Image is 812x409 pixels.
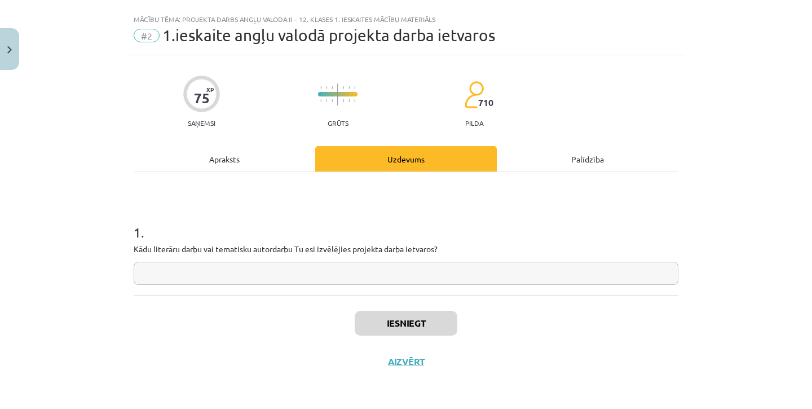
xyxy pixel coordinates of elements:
img: icon-short-line-57e1e144782c952c97e751825c79c345078a6d821885a25fce030b3d8c18986b.svg [354,86,355,89]
h1: 1 . [134,205,678,240]
span: 1.ieskaite angļu valodā projekta darba ietvaros [162,26,495,45]
div: Apraksts [134,146,315,171]
button: Iesniegt [355,311,457,336]
img: icon-short-line-57e1e144782c952c97e751825c79c345078a6d821885a25fce030b3d8c18986b.svg [354,99,355,102]
img: icon-short-line-57e1e144782c952c97e751825c79c345078a6d821885a25fce030b3d8c18986b.svg [348,86,350,89]
span: XP [206,86,214,93]
img: icon-short-line-57e1e144782c952c97e751825c79c345078a6d821885a25fce030b3d8c18986b.svg [332,86,333,89]
img: icon-short-line-57e1e144782c952c97e751825c79c345078a6d821885a25fce030b3d8c18986b.svg [320,99,321,102]
img: students-c634bb4e5e11cddfef0936a35e636f08e4e9abd3cc4e673bd6f9a4125e45ecb1.svg [464,81,484,109]
span: 710 [478,98,493,108]
p: Grūts [328,119,348,127]
span: #2 [134,29,160,42]
img: icon-short-line-57e1e144782c952c97e751825c79c345078a6d821885a25fce030b3d8c18986b.svg [320,86,321,89]
div: Palīdzība [497,146,678,171]
img: icon-close-lesson-0947bae3869378f0d4975bcd49f059093ad1ed9edebbc8119c70593378902aed.svg [7,46,12,54]
p: pilda [465,119,483,127]
img: icon-short-line-57e1e144782c952c97e751825c79c345078a6d821885a25fce030b3d8c18986b.svg [343,86,344,89]
p: Kādu literāru darbu vai tematisku autordarbu Tu esi izvēlējies projekta darba ietvaros? [134,243,678,255]
img: icon-short-line-57e1e144782c952c97e751825c79c345078a6d821885a25fce030b3d8c18986b.svg [326,99,327,102]
img: icon-long-line-d9ea69661e0d244f92f715978eff75569469978d946b2353a9bb055b3ed8787d.svg [337,83,338,105]
img: icon-short-line-57e1e144782c952c97e751825c79c345078a6d821885a25fce030b3d8c18986b.svg [332,99,333,102]
img: icon-short-line-57e1e144782c952c97e751825c79c345078a6d821885a25fce030b3d8c18986b.svg [326,86,327,89]
div: 75 [194,90,210,106]
div: Uzdevums [315,146,497,171]
img: icon-short-line-57e1e144782c952c97e751825c79c345078a6d821885a25fce030b3d8c18986b.svg [343,99,344,102]
img: icon-short-line-57e1e144782c952c97e751825c79c345078a6d821885a25fce030b3d8c18986b.svg [348,99,350,102]
button: Aizvērt [385,356,427,367]
p: Saņemsi [183,119,220,127]
div: Mācību tēma: Projekta darbs angļu valoda ii – 12. klases 1. ieskaites mācību materiāls [134,15,678,23]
